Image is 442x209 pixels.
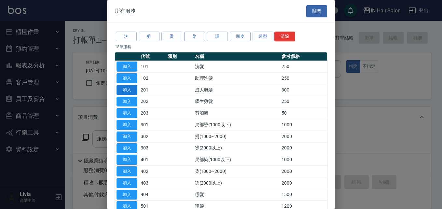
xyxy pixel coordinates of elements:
[280,142,327,154] td: 2000
[115,44,327,50] p: 18 筆服務
[193,107,280,119] td: 剪瀏海
[117,190,137,200] button: 加入
[230,32,251,42] button: 頭皮
[280,119,327,131] td: 1000
[117,97,137,107] button: 加入
[280,189,327,201] td: 1500
[139,32,159,42] button: 剪
[193,96,280,107] td: 學生剪髮
[253,32,273,42] button: 造型
[193,73,280,84] td: 助理洗髮
[139,177,166,189] td: 403
[139,189,166,201] td: 404
[139,131,166,142] td: 302
[139,73,166,84] td: 102
[306,5,327,17] button: 關閉
[139,142,166,154] td: 303
[193,61,280,73] td: 洗髮
[280,84,327,96] td: 300
[117,166,137,176] button: 加入
[139,107,166,119] td: 203
[117,73,137,83] button: 加入
[166,52,193,61] th: 類別
[193,52,280,61] th: 名稱
[117,178,137,188] button: 加入
[115,8,136,14] span: 所有服務
[280,177,327,189] td: 2000
[184,32,205,42] button: 染
[193,119,280,131] td: 局部燙(1000以下)
[193,154,280,166] td: 局部染(1000以下)
[117,132,137,142] button: 加入
[117,62,137,72] button: 加入
[139,84,166,96] td: 201
[193,131,280,142] td: 燙(1000~2000)
[193,166,280,177] td: 染(1000~2000)
[116,32,137,42] button: 洗
[117,108,137,118] button: 加入
[193,189,280,201] td: 瞟髮
[280,166,327,177] td: 2000
[207,32,228,42] button: 護
[139,154,166,166] td: 401
[117,155,137,165] button: 加入
[193,142,280,154] td: 燙(2000以上)
[280,96,327,107] td: 250
[280,154,327,166] td: 1000
[139,96,166,107] td: 202
[193,177,280,189] td: 染(2000以上)
[139,166,166,177] td: 402
[139,119,166,131] td: 301
[161,32,182,42] button: 燙
[280,52,327,61] th: 參考價格
[139,61,166,73] td: 101
[280,73,327,84] td: 250
[280,107,327,119] td: 50
[117,85,137,95] button: 加入
[280,131,327,142] td: 2000
[117,120,137,130] button: 加入
[193,84,280,96] td: 成人剪髮
[280,61,327,73] td: 250
[117,143,137,153] button: 加入
[139,52,166,61] th: 代號
[274,32,295,42] button: 清除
